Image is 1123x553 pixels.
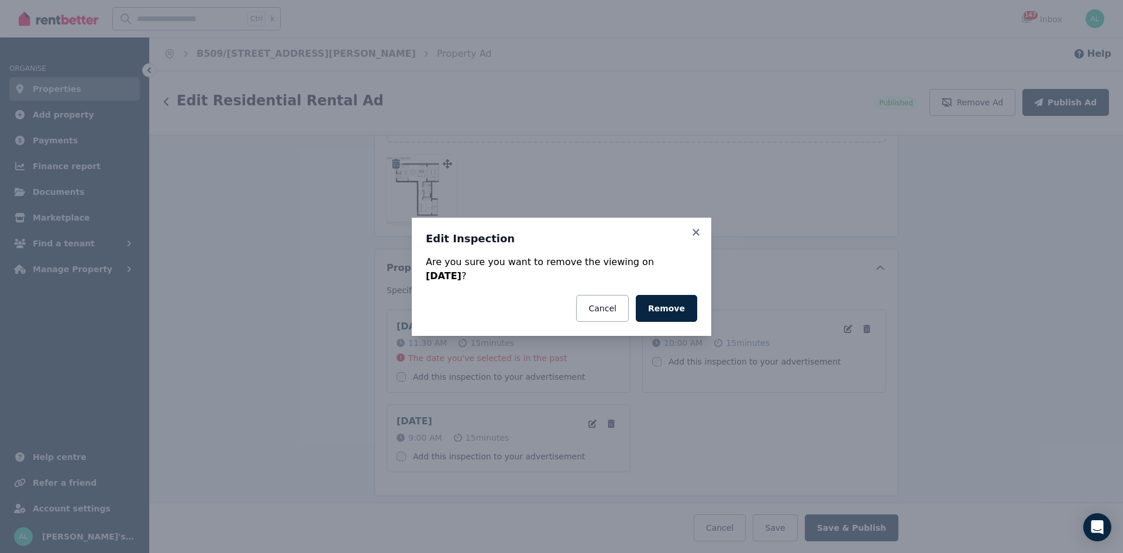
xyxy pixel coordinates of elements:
[426,270,461,281] strong: [DATE]
[426,232,697,246] h3: Edit Inspection
[576,295,628,322] button: Cancel
[1083,513,1111,541] div: Open Intercom Messenger
[636,295,697,322] button: Remove
[426,255,697,283] div: Are you sure you want to remove the viewing on ?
